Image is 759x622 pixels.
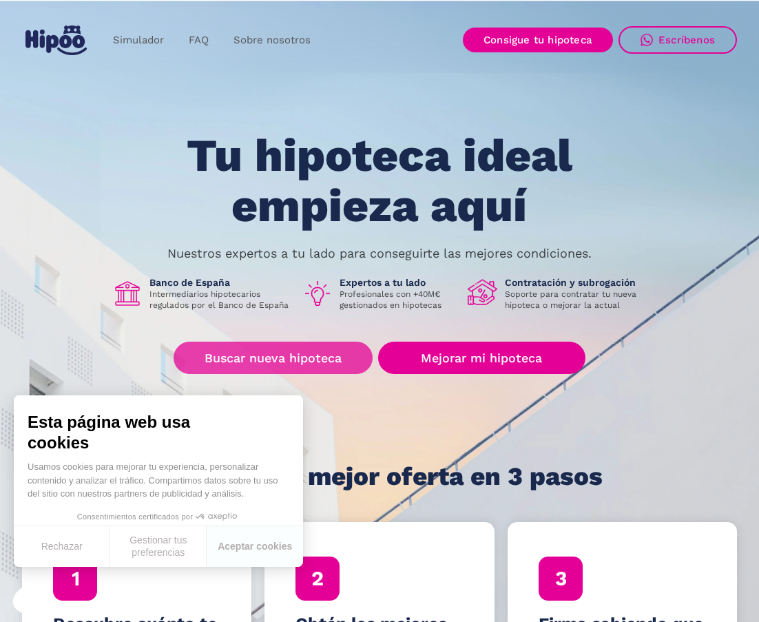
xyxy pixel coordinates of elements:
a: Simulador [101,27,176,54]
h1: Contratación y subrogación [505,276,647,289]
p: Intermediarios hipotecarios regulados por el Banco de España [149,289,291,311]
a: Escríbenos [618,26,737,54]
p: Soporte para contratar tu nueva hipoteca o mejorar la actual [505,289,647,311]
a: Mejorar mi hipoteca [378,342,585,374]
a: Consigue tu hipoteca [463,28,613,52]
h1: Expertos a tu lado [340,276,457,289]
p: Profesionales con +40M€ gestionados en hipotecas [340,289,457,311]
p: Nuestros expertos a tu lado para conseguirte las mejores condiciones. [167,248,592,259]
a: FAQ [176,27,221,54]
a: home [22,20,90,61]
div: Escríbenos [658,34,715,46]
h1: Tu hipoteca ideal empieza aquí [118,131,641,231]
h1: Banco de España [149,276,291,289]
h1: Consigue la mejor oferta en 3 pasos [157,463,603,490]
a: Buscar nueva hipoteca [174,342,373,374]
a: Sobre nosotros [221,27,323,54]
